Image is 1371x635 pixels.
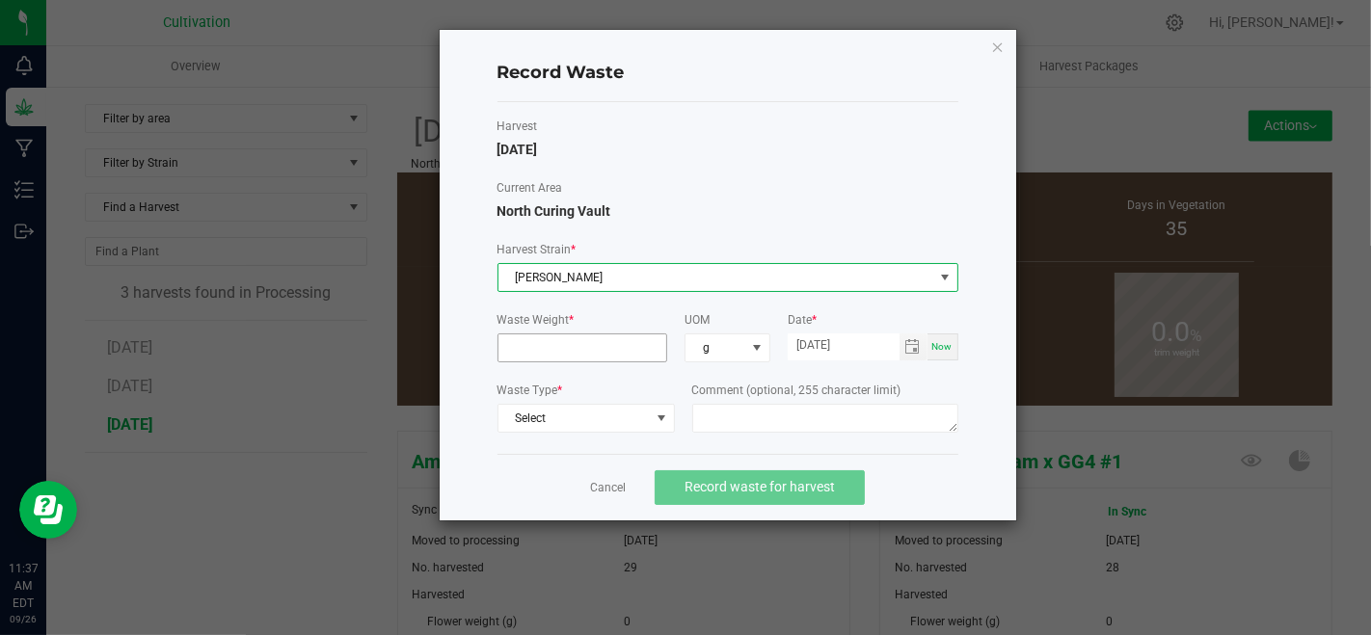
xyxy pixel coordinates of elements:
span: Record waste for harvest [685,479,835,494]
span: Now [932,341,953,352]
span: North Curing Vault [497,203,611,219]
label: Date [788,311,958,329]
iframe: Resource center [19,481,77,539]
span: Toggle calendar [900,333,927,360]
h4: Record Waste [497,61,958,86]
span: [PERSON_NAME] [498,264,933,291]
label: Harvest Strain [497,241,958,258]
label: Comment (optional, 255 character limit) [692,382,958,399]
button: Record waste for harvest [655,470,865,505]
label: Current Area [497,179,958,197]
span: g [685,334,744,361]
a: Cancel [590,480,626,496]
input: Date [788,333,900,357]
label: UOM [685,311,769,329]
label: Waste Type [497,382,675,399]
span: Select [498,405,650,432]
label: Waste Weight [497,311,668,329]
label: Harvest [497,118,958,135]
span: [DATE] [497,142,538,157]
